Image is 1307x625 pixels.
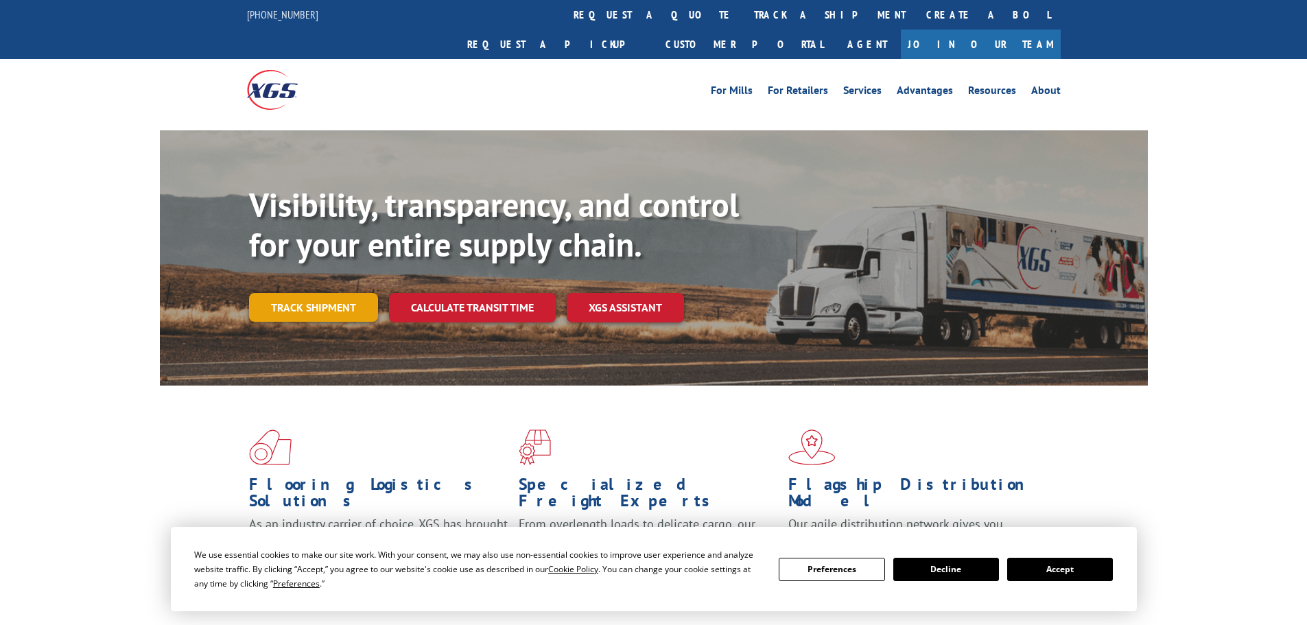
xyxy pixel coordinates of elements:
[567,293,684,322] a: XGS ASSISTANT
[834,30,901,59] a: Agent
[788,476,1048,516] h1: Flagship Distribution Model
[897,85,953,100] a: Advantages
[249,183,739,266] b: Visibility, transparency, and control for your entire supply chain.
[519,429,551,465] img: xgs-icon-focused-on-flooring-red
[249,476,508,516] h1: Flooring Logistics Solutions
[968,85,1016,100] a: Resources
[457,30,655,59] a: Request a pickup
[194,547,762,591] div: We use essential cookies to make our site work. With your consent, we may also use non-essential ...
[788,516,1041,548] span: Our agile distribution network gives you nationwide inventory management on demand.
[247,8,318,21] a: [PHONE_NUMBER]
[711,85,753,100] a: For Mills
[273,578,320,589] span: Preferences
[779,558,884,581] button: Preferences
[1007,558,1113,581] button: Accept
[893,558,999,581] button: Decline
[389,293,556,322] a: Calculate transit time
[843,85,882,100] a: Services
[519,476,778,516] h1: Specialized Freight Experts
[249,293,378,322] a: Track shipment
[249,516,508,565] span: As an industry carrier of choice, XGS has brought innovation and dedication to flooring logistics...
[548,563,598,575] span: Cookie Policy
[171,527,1137,611] div: Cookie Consent Prompt
[768,85,828,100] a: For Retailers
[655,30,834,59] a: Customer Portal
[1031,85,1061,100] a: About
[788,429,836,465] img: xgs-icon-flagship-distribution-model-red
[519,516,778,577] p: From overlength loads to delicate cargo, our experienced staff knows the best way to move your fr...
[249,429,292,465] img: xgs-icon-total-supply-chain-intelligence-red
[901,30,1061,59] a: Join Our Team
